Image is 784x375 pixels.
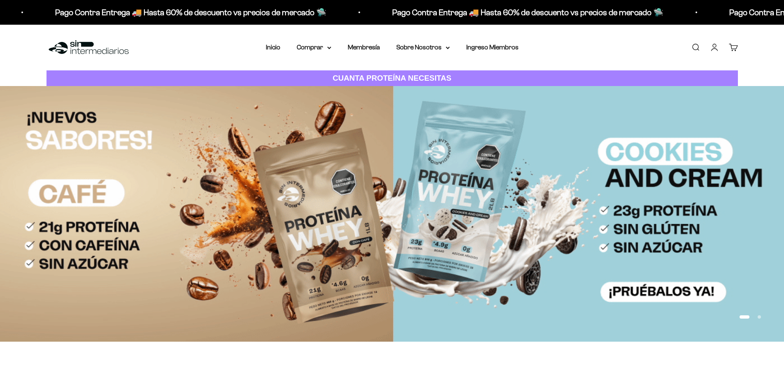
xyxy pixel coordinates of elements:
[54,6,326,19] p: Pago Contra Entrega 🚚 Hasta 60% de descuento vs precios de mercado 🛸
[333,74,451,82] strong: CUANTA PROTEÍNA NECESITAS
[348,44,380,51] a: Membresía
[466,44,519,51] a: Ingreso Miembros
[266,44,280,51] a: Inicio
[297,42,331,53] summary: Comprar
[391,6,663,19] p: Pago Contra Entrega 🚚 Hasta 60% de descuento vs precios de mercado 🛸
[396,42,450,53] summary: Sobre Nosotros
[47,70,738,86] a: CUANTA PROTEÍNA NECESITAS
